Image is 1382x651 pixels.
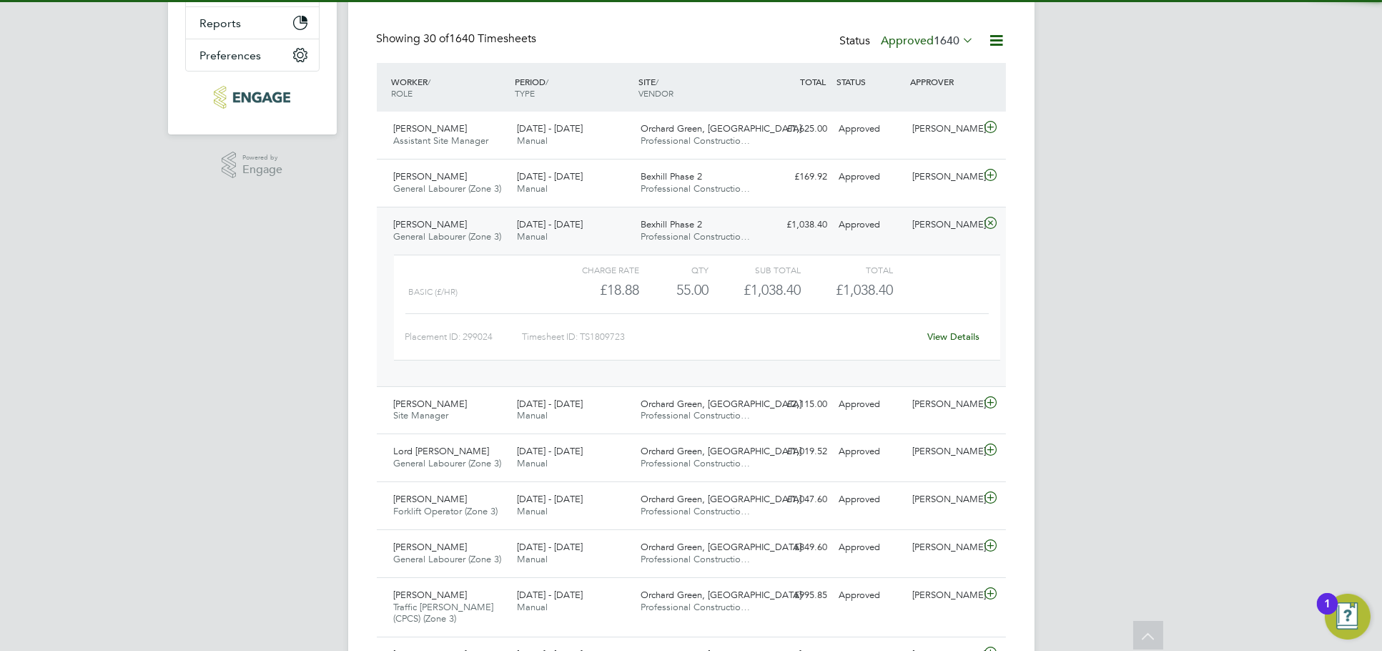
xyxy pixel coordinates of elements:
[394,182,502,195] span: General Labourer (Zone 3)
[907,584,981,607] div: [PERSON_NAME]
[517,541,583,553] span: [DATE] - [DATE]
[517,553,548,565] span: Manual
[377,31,540,46] div: Showing
[641,182,750,195] span: Professional Constructio…
[641,553,750,565] span: Professional Constructio…
[641,170,702,182] span: Bexhill Phase 2
[242,164,282,176] span: Engage
[394,493,468,505] span: [PERSON_NAME]
[641,122,801,134] span: Orchard Green, [GEOGRAPHIC_DATA]
[517,589,583,601] span: [DATE] - [DATE]
[394,230,502,243] span: General Labourer (Zone 3)
[759,488,833,511] div: £1,047.60
[641,493,801,505] span: Orchard Green, [GEOGRAPHIC_DATA]
[641,134,750,147] span: Professional Constructio…
[517,398,583,410] span: [DATE] - [DATE]
[394,553,502,565] span: General Labourer (Zone 3)
[907,69,981,94] div: APPROVER
[517,122,583,134] span: [DATE] - [DATE]
[517,457,548,469] span: Manual
[638,87,673,99] span: VENDOR
[394,445,490,457] span: Lord [PERSON_NAME]
[927,331,979,343] a: View Details
[394,505,498,517] span: Forklift Operator (Zone 3)
[408,287,458,297] span: Basic (£/HR)
[392,87,413,99] span: ROLE
[394,601,494,625] span: Traffic [PERSON_NAME] (CPCS) (Zone 3)
[517,601,548,613] span: Manual
[546,278,638,302] div: £18.88
[388,69,512,106] div: WORKER
[186,39,319,71] button: Preferences
[424,31,537,46] span: 1640 Timesheets
[517,170,583,182] span: [DATE] - [DATE]
[214,86,290,109] img: pcrnet-logo-retina.png
[394,134,489,147] span: Assistant Site Manager
[200,16,242,30] span: Reports
[1325,594,1371,640] button: Open Resource Center, 1 new notification
[833,165,907,189] div: Approved
[907,488,981,511] div: [PERSON_NAME]
[546,261,638,278] div: Charge rate
[641,541,801,553] span: Orchard Green, [GEOGRAPHIC_DATA]
[186,7,319,39] button: Reports
[424,31,450,46] span: 30 of
[641,601,750,613] span: Professional Constructio…
[709,261,801,278] div: Sub Total
[641,505,750,517] span: Professional Constructio…
[833,393,907,416] div: Approved
[833,213,907,237] div: Approved
[907,165,981,189] div: [PERSON_NAME]
[394,170,468,182] span: [PERSON_NAME]
[709,278,801,302] div: £1,038.40
[635,69,759,106] div: SITE
[641,589,801,601] span: Orchard Green, [GEOGRAPHIC_DATA]
[394,589,468,601] span: [PERSON_NAME]
[546,76,548,87] span: /
[759,117,833,141] div: £1,625.00
[517,493,583,505] span: [DATE] - [DATE]
[517,445,583,457] span: [DATE] - [DATE]
[511,69,635,106] div: PERIOD
[833,117,907,141] div: Approved
[394,122,468,134] span: [PERSON_NAME]
[394,457,502,469] span: General Labourer (Zone 3)
[934,34,960,48] span: 1640
[185,86,320,109] a: Go to home page
[907,117,981,141] div: [PERSON_NAME]
[759,440,833,464] div: £1,019.52
[394,398,468,410] span: [PERSON_NAME]
[656,76,658,87] span: /
[907,213,981,237] div: [PERSON_NAME]
[641,398,801,410] span: Orchard Green, [GEOGRAPHIC_DATA]
[759,536,833,559] div: £849.60
[639,261,709,278] div: QTY
[833,584,907,607] div: Approved
[517,182,548,195] span: Manual
[394,541,468,553] span: [PERSON_NAME]
[907,536,981,559] div: [PERSON_NAME]
[801,261,893,278] div: Total
[641,230,750,243] span: Professional Constructio…
[759,165,833,189] div: £169.92
[833,488,907,511] div: Approved
[517,218,583,230] span: [DATE] - [DATE]
[641,457,750,469] span: Professional Constructio…
[800,76,826,87] span: TOTAL
[907,440,981,464] div: [PERSON_NAME]
[200,49,262,62] span: Preferences
[833,69,907,94] div: STATUS
[394,218,468,230] span: [PERSON_NAME]
[242,152,282,164] span: Powered by
[517,505,548,517] span: Manual
[522,325,919,348] div: Timesheet ID: TS1809723
[394,409,449,421] span: Site Manager
[641,445,801,457] span: Orchard Green, [GEOGRAPHIC_DATA]
[639,278,709,302] div: 55.00
[882,34,974,48] label: Approved
[517,134,548,147] span: Manual
[833,440,907,464] div: Approved
[836,281,893,298] span: £1,038.40
[907,393,981,416] div: [PERSON_NAME]
[840,31,977,52] div: Status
